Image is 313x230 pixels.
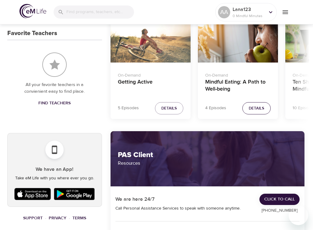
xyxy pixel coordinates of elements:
[205,79,271,93] h4: Mindful Eating: A Path to Well-being
[45,214,46,222] li: ·
[249,105,264,112] span: Details
[7,214,102,222] nav: breadcrumb
[12,166,97,173] h5: We have an App!
[118,105,139,111] p: 5 Episodes
[155,102,183,115] button: Details
[198,17,278,63] button: Mindful Eating: A Path to Well-being
[23,215,43,221] a: Support
[205,105,226,111] p: 4 Episodes
[12,175,97,181] p: Take eM Life with you where ever you go.
[72,215,86,221] a: Terms
[49,215,66,221] a: Privacy
[277,4,294,20] button: menu
[233,6,265,13] p: Lana123
[19,4,46,18] img: logo
[52,186,96,202] img: Google Play Store
[118,151,297,160] h2: PAS Client
[66,5,134,19] input: Find programs, teachers, etc...
[118,79,183,93] h4: Getting Active
[233,13,265,19] p: 0 Mindful Minutes
[264,196,295,203] span: Click to Call
[118,70,183,79] p: On-Demand
[259,207,300,214] p: [PHONE_NUMBER]
[36,98,73,109] a: Find Teachers
[115,205,252,211] div: Call Personal Assistance Services to speak with someone anytime.
[205,70,271,79] p: On-Demand
[259,194,300,205] a: Click to Call
[218,6,230,18] div: AA
[242,102,271,115] button: Details
[38,99,71,107] span: Find Teachers
[19,81,90,95] p: All your favorite teachers in a convienient easy to find place.
[69,214,70,222] li: ·
[111,17,191,63] button: Getting Active
[42,52,67,77] img: Favorite Teachers
[118,160,297,167] p: Resources
[289,206,308,225] iframe: Button to launch messaging window
[161,105,177,112] span: Details
[7,30,57,37] h3: Favorite Teachers
[13,186,52,202] img: Apple App Store
[115,196,155,203] h5: We are here 24/7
